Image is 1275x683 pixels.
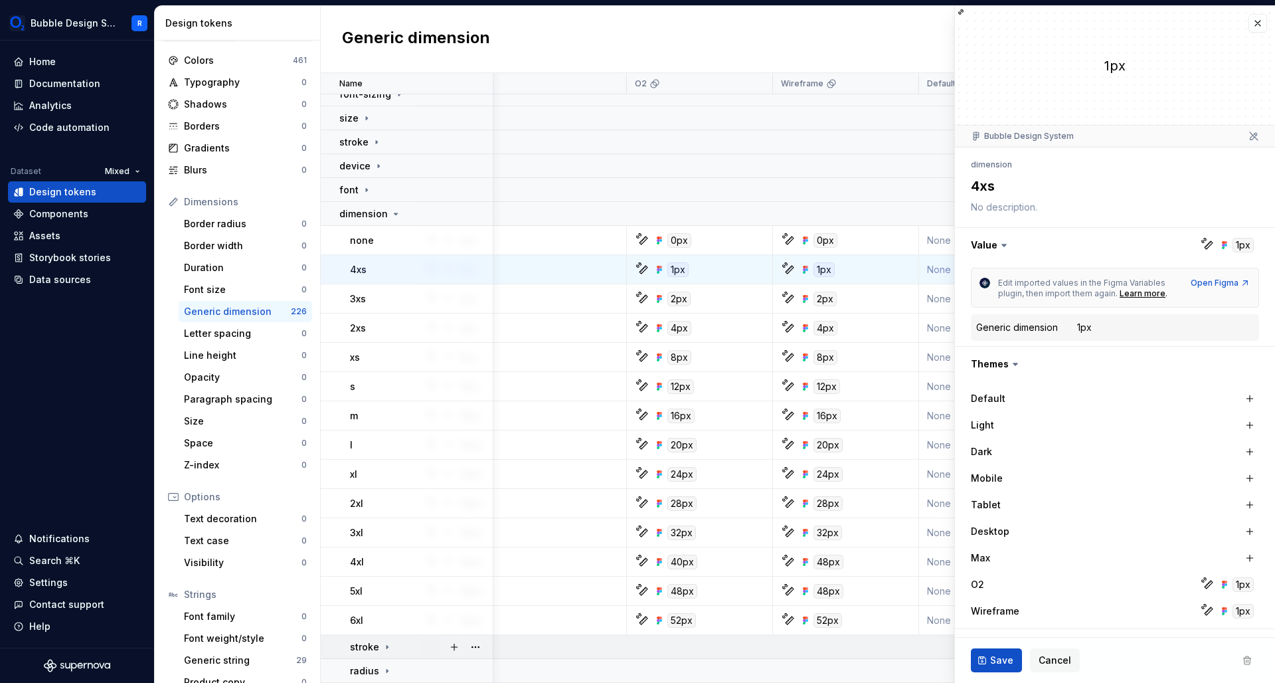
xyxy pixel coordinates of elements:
div: Font size [184,283,301,296]
button: Help [8,616,146,637]
button: Cancel [1030,648,1080,672]
div: 48px [813,555,843,569]
div: 12px [813,379,840,394]
a: Settings [8,572,146,593]
p: dimension [339,207,388,221]
a: Z-index0 [179,454,312,476]
div: 1px [955,56,1275,75]
a: Text case0 [179,530,312,551]
span: Mixed [105,166,129,177]
div: Search ⌘K [29,554,80,567]
div: 0 [301,557,307,568]
label: Desktop [971,525,1009,538]
div: 29 [296,655,307,666]
div: Border width [184,239,301,252]
div: 0px [667,233,691,248]
div: 16px [667,409,695,423]
div: Blurs [184,163,301,177]
p: 6xl [350,614,363,627]
div: Help [29,620,50,633]
a: Font weight/style0 [179,628,312,649]
div: 0px [813,233,837,248]
a: Open Figma [1191,278,1250,288]
a: Home [8,51,146,72]
div: 0 [301,143,307,153]
a: Generic dimension226 [179,301,312,322]
div: Generic string [184,654,296,667]
span: . [1165,288,1167,298]
p: device [339,159,371,173]
div: Text decoration [184,512,301,526]
div: Storybook stories [29,251,111,264]
div: Components [29,207,88,221]
button: Search ⌘K [8,550,146,571]
label: O2 [971,578,984,591]
div: 16px [813,409,841,423]
label: Default [971,392,1005,405]
a: Borders0 [163,116,312,137]
td: None [919,255,1065,284]
div: Home [29,55,56,68]
a: Design tokens [8,181,146,203]
a: Duration0 [179,257,312,278]
a: Learn more [1120,288,1165,299]
a: Storybook stories [8,247,146,268]
td: None [919,431,1065,460]
span: Edit imported values in the Figma Variables plugin, then import them again. [998,278,1167,298]
p: font [339,183,359,197]
div: 8px [813,350,837,365]
p: 3xl [350,526,363,539]
div: 0 [301,460,307,470]
div: 0 [301,77,307,88]
p: 4xs [350,263,367,276]
div: 4px [813,321,837,336]
div: 8px [667,350,691,365]
div: Paragraph spacing [184,393,301,406]
div: 32px [813,526,842,540]
div: Gradients [184,142,301,155]
div: 226 [291,306,307,317]
div: Opacity [184,371,301,384]
p: Wireframe [781,78,823,89]
div: Generic dimension [976,321,1058,334]
a: Assets [8,225,146,246]
a: Supernova Logo [44,659,110,672]
span: Save [990,654,1013,667]
td: None [919,547,1065,577]
div: Letter spacing [184,327,301,340]
td: None [919,606,1065,635]
td: None [919,314,1065,343]
td: None [919,401,1065,431]
p: Default [927,78,956,89]
button: Save [971,648,1022,672]
p: stroke [339,136,369,149]
p: l [350,439,353,452]
a: Visibility0 [179,552,312,573]
div: Z-index [184,458,301,472]
a: Size0 [179,411,312,432]
a: Blurs0 [163,159,312,181]
div: 0 [301,394,307,405]
div: 1px [1077,321,1092,334]
td: None [919,372,1065,401]
p: xs [350,351,360,364]
button: Contact support [8,594,146,615]
td: None [919,343,1065,372]
td: None [919,460,1065,489]
div: Design tokens [29,185,96,199]
div: 32px [667,526,696,540]
div: 40px [667,555,697,569]
p: none [350,234,374,247]
p: 2xs [350,322,366,335]
img: 1a847f6c-1245-4c66-adf2-ab3a177fc91e.png [9,15,25,31]
div: Design tokens [165,17,315,30]
a: Border radius0 [179,213,312,235]
a: Generic string29 [179,650,312,671]
div: Strings [184,588,307,601]
div: Code automation [29,121,110,134]
div: Shadows [184,98,301,111]
div: 1px [1232,604,1254,619]
p: 2xl [350,497,363,510]
td: None [919,226,1065,255]
div: Assets [29,229,60,243]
